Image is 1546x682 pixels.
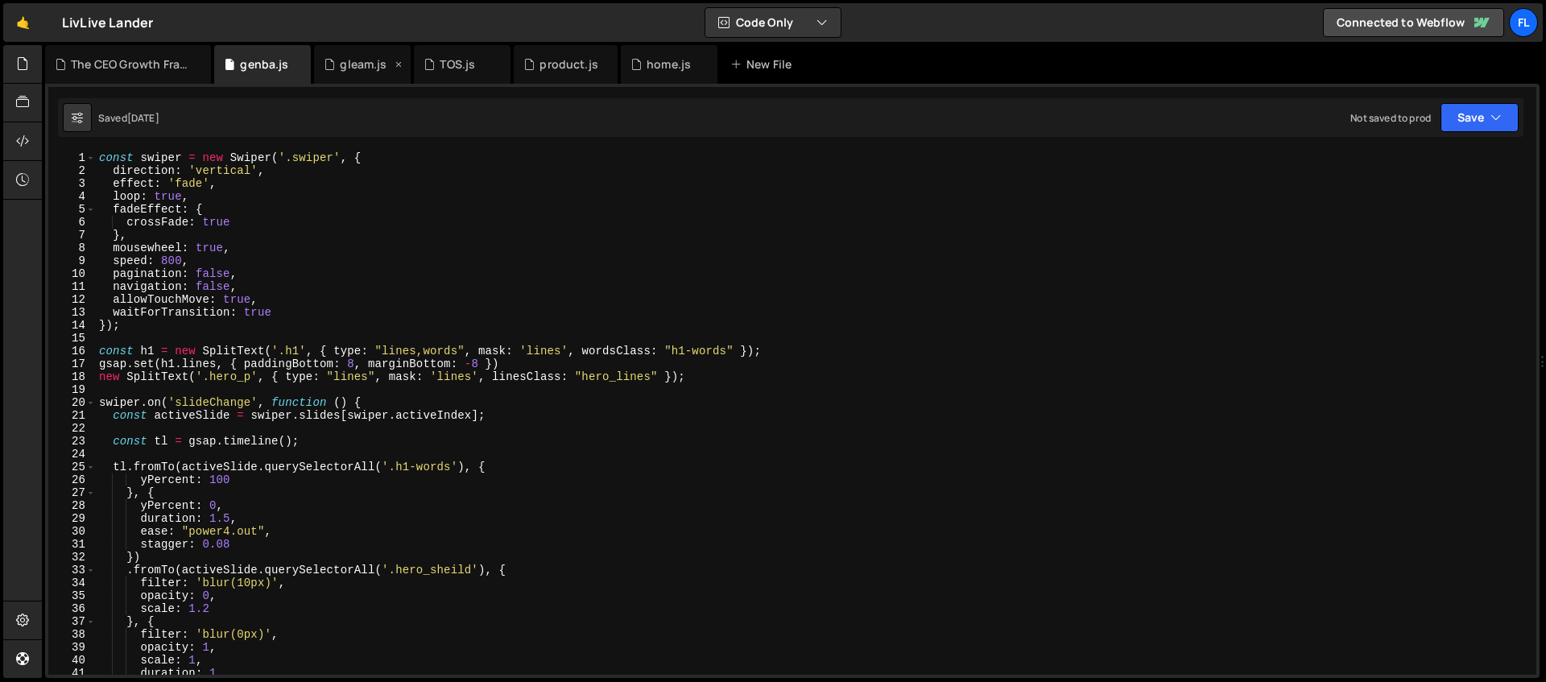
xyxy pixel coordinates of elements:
[48,151,96,164] div: 1
[48,164,96,177] div: 2
[48,654,96,667] div: 40
[48,254,96,267] div: 9
[48,358,96,370] div: 17
[62,13,153,32] div: LivLive Lander
[48,564,96,577] div: 33
[48,229,96,242] div: 7
[48,435,96,448] div: 23
[48,177,96,190] div: 3
[48,383,96,396] div: 19
[48,409,96,422] div: 21
[48,499,96,512] div: 28
[48,422,96,435] div: 22
[48,667,96,680] div: 41
[71,56,192,72] div: The CEO Growth Framework.js
[48,345,96,358] div: 16
[48,332,96,345] div: 15
[48,551,96,564] div: 32
[127,111,159,125] div: [DATE]
[705,8,841,37] button: Code Only
[647,56,691,72] div: home.js
[48,512,96,525] div: 29
[48,267,96,280] div: 10
[48,293,96,306] div: 12
[48,203,96,216] div: 5
[730,56,798,72] div: New File
[48,473,96,486] div: 26
[48,448,96,461] div: 24
[48,577,96,589] div: 34
[48,641,96,654] div: 39
[1509,8,1538,37] a: Fl
[48,628,96,641] div: 38
[48,190,96,203] div: 4
[48,370,96,383] div: 18
[48,242,96,254] div: 8
[3,3,43,42] a: 🤙
[240,56,288,72] div: genba.js
[1323,8,1504,37] a: Connected to Webflow
[48,589,96,602] div: 35
[48,615,96,628] div: 37
[48,306,96,319] div: 13
[340,56,386,72] div: gleam.js
[1441,103,1519,132] button: Save
[1350,111,1431,125] div: Not saved to prod
[48,319,96,332] div: 14
[48,280,96,293] div: 11
[48,396,96,409] div: 20
[48,538,96,551] div: 31
[48,486,96,499] div: 27
[48,602,96,615] div: 36
[48,216,96,229] div: 6
[98,111,159,125] div: Saved
[440,56,475,72] div: TOS.js
[48,525,96,538] div: 30
[48,461,96,473] div: 25
[539,56,598,72] div: product.js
